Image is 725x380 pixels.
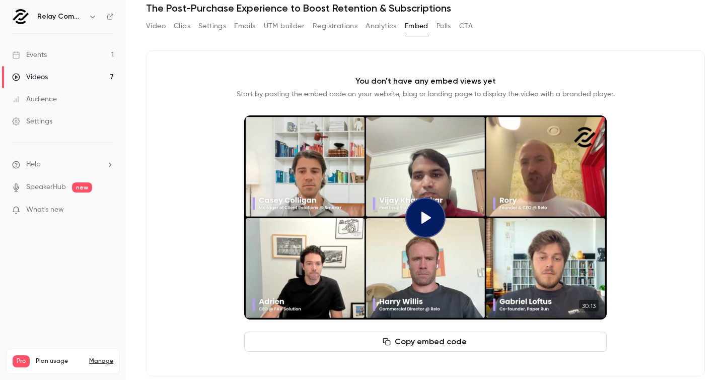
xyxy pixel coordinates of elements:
[437,18,451,34] button: Polls
[26,205,64,215] span: What's new
[237,89,615,99] p: Start by pasting the embed code on your website, blog or landing page to display the video with a...
[198,18,226,34] button: Settings
[146,2,705,14] h1: The Post-Purchase Experience to Boost Retention & Subscriptions
[313,18,357,34] button: Registrations
[89,357,113,365] a: Manage
[355,75,496,87] p: You don't have any embed views yet
[366,18,397,34] button: Analytics
[13,9,29,25] img: Relay Commerce
[579,300,599,311] time: 30:13
[37,12,85,22] h6: Relay Commerce
[12,72,48,82] div: Videos
[405,18,428,34] button: Embed
[174,18,190,34] button: Clips
[13,355,30,367] span: Pro
[12,50,47,60] div: Events
[36,357,83,365] span: Plan usage
[12,94,57,104] div: Audience
[26,182,66,193] a: SpeakerHub
[234,18,255,34] button: Emails
[12,116,52,126] div: Settings
[405,198,446,238] button: Play video
[264,18,305,34] button: UTM builder
[72,182,92,193] span: new
[146,18,166,34] button: Video
[244,115,607,320] section: Cover
[244,332,607,352] button: Copy embed code
[12,159,114,170] li: help-dropdown-opener
[26,159,41,170] span: Help
[459,18,473,34] button: CTA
